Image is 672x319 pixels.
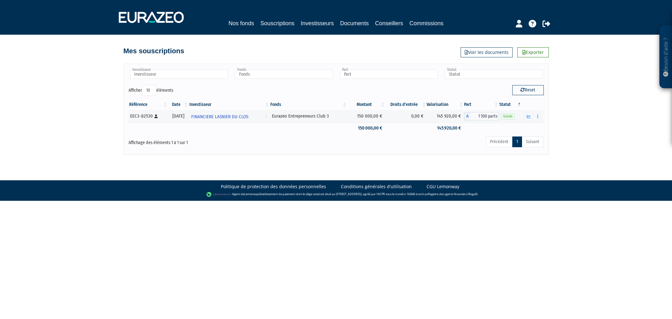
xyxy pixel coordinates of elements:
[512,136,522,147] a: 1
[129,85,173,96] label: Afficher éléments
[168,99,188,110] th: Date: activer pour trier la colonne par ordre croissant
[501,113,515,119] span: Valide
[470,112,499,120] span: 1 500 parts
[662,29,669,85] p: Besoin d'aide ?
[228,19,254,28] a: Nos fonds
[170,113,186,119] div: [DATE]
[129,136,296,146] div: Affichage des éléments 1 à 1 sur 1
[123,47,184,55] h4: Mes souscriptions
[347,99,385,110] th: Montant: activer pour trier la colonne par ordre croissant
[410,19,444,28] a: Commissions
[130,113,166,119] div: EEC3-82530
[385,99,427,110] th: Droits d'entrée: activer pour trier la colonne par ordre croissant
[270,99,347,110] th: Fonds: activer pour trier la colonne par ordre croissant
[499,99,522,110] th: Statut : activer pour trier la colonne par ordre d&eacute;croissant
[189,110,270,123] a: FINANCIERE LASNIER DU CLOS
[189,99,270,110] th: Investisseur: activer pour trier la colonne par ordre croissant
[221,183,326,190] a: Politique de protection des données personnelles
[191,111,248,123] span: FINANCIERE LASNIER DU CLOS
[265,111,267,123] i: Voir l'investisseur
[119,12,184,23] img: 1732889491-logotype_eurazeo_blanc_rvb.png
[154,114,158,118] i: [Français] Personne physique
[272,113,345,119] div: Eurazeo Entrepreneurs Club 3
[142,85,156,96] select: Afficheréléments
[385,110,427,123] td: 0,00 €
[428,192,478,196] a: Registre des agents financiers (Regafi)
[427,110,464,123] td: 145 920,00 €
[375,19,403,28] a: Conseillers
[512,85,544,95] button: Reset
[244,192,259,196] a: Lemonway
[260,19,294,29] a: Souscriptions
[341,183,412,190] a: Conditions générales d'utilisation
[347,110,385,123] td: 150 000,00 €
[464,99,499,110] th: Part: activer pour trier la colonne par ordre croissant
[427,183,459,190] a: CGU Lemonway
[461,47,513,57] a: Voir les documents
[427,123,464,134] td: 145 920,00 €
[340,19,369,28] a: Documents
[347,123,385,134] td: 150 000,00 €
[427,99,464,110] th: Valorisation: activer pour trier la colonne par ordre croissant
[129,99,168,110] th: Référence : activer pour trier la colonne par ordre croissant
[464,112,499,120] div: A - Eurazeo Entrepreneurs Club 3
[6,191,666,198] div: - Agent de (établissement de paiement dont le siège social est situé au [STREET_ADDRESS], agréé p...
[464,112,470,120] span: A
[206,191,231,198] img: logo-lemonway.png
[517,47,549,57] a: Exporter
[301,19,334,28] a: Investisseurs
